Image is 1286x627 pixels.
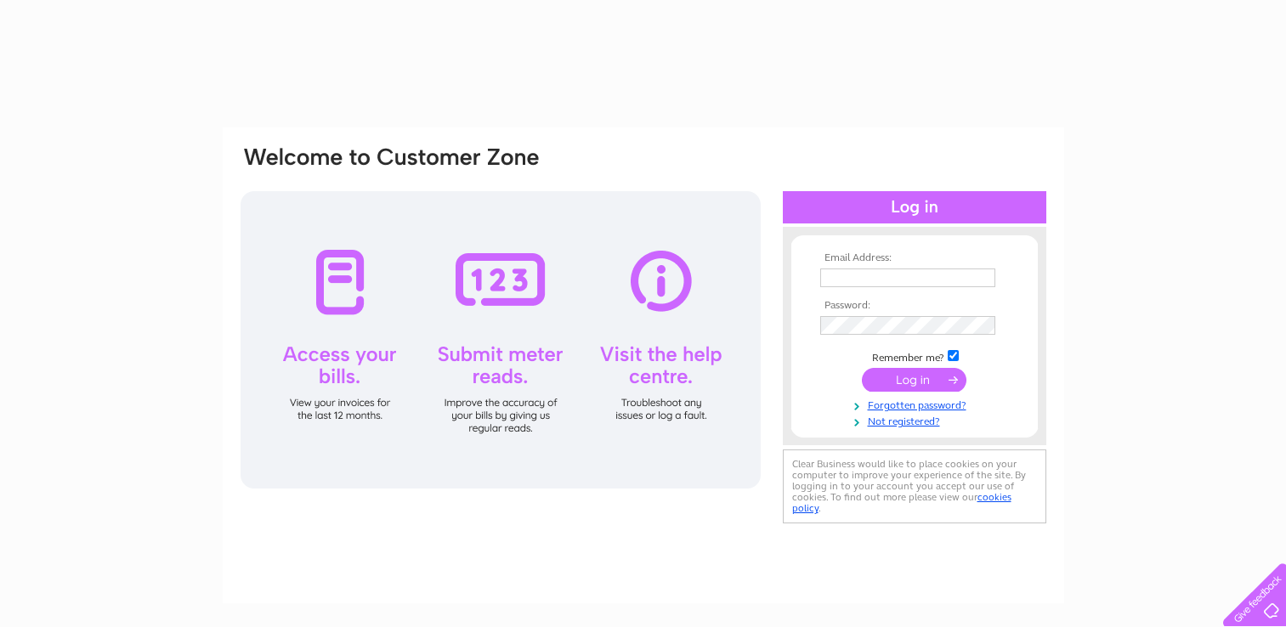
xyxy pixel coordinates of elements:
a: Not registered? [820,412,1013,428]
a: cookies policy [792,491,1011,514]
td: Remember me? [816,347,1013,364]
input: Submit [862,368,966,392]
th: Email Address: [816,252,1013,264]
th: Password: [816,300,1013,312]
div: Clear Business would like to place cookies on your computer to improve your experience of the sit... [783,449,1046,523]
a: Forgotten password? [820,396,1013,412]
